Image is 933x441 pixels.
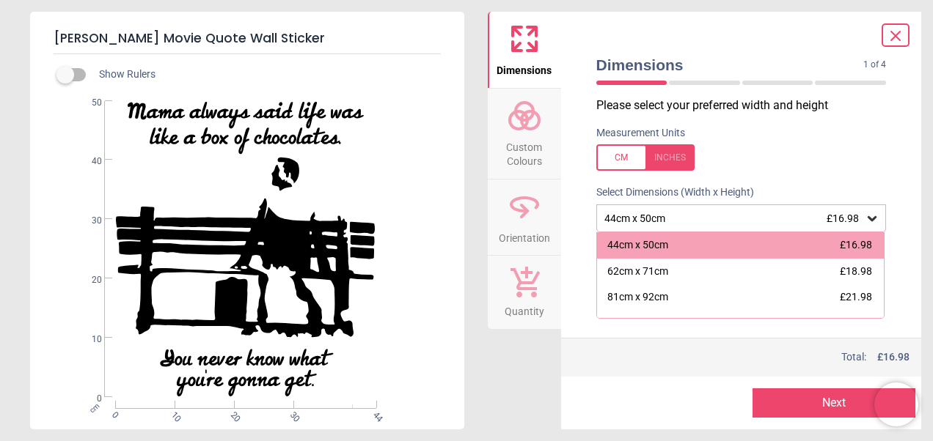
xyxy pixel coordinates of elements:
[109,409,119,419] span: 0
[74,274,102,286] span: 20
[877,350,910,365] span: £
[489,133,560,169] span: Custom Colours
[370,409,379,419] span: 44
[287,409,296,419] span: 30
[607,238,668,253] div: 44cm x 50cm
[168,409,178,419] span: 10
[840,317,872,329] span: £32.98
[863,59,886,71] span: 1 of 4
[596,97,899,114] p: Please select your preferred width and height
[65,66,464,84] div: Show Rulers
[74,215,102,227] span: 30
[227,409,237,419] span: 20
[603,212,866,225] div: 44cm x 50cm
[607,290,668,305] div: 81cm x 92cm
[595,350,910,365] div: Total:
[88,401,101,414] span: cm
[499,224,550,246] span: Orientation
[596,54,864,75] span: Dimensions
[54,23,441,54] h5: [PERSON_NAME] Movie Quote Wall Sticker
[840,239,872,251] span: £16.98
[488,256,561,329] button: Quantity
[753,388,915,418] button: Next
[74,97,102,109] span: 50
[497,56,552,78] span: Dimensions
[827,212,859,224] span: £16.98
[74,393,102,405] span: 0
[607,264,668,279] div: 62cm x 71cm
[596,126,685,141] label: Measurement Units
[874,382,918,426] iframe: Brevo live chat
[488,179,561,256] button: Orientation
[883,351,910,363] span: 16.98
[840,291,872,303] span: £21.98
[607,316,674,331] div: 99cm x 113cm
[840,265,872,277] span: £18.98
[505,297,544,319] span: Quantity
[585,185,754,200] label: Select Dimensions (Width x Height)
[488,12,561,88] button: Dimensions
[74,155,102,168] span: 40
[74,333,102,346] span: 10
[488,89,561,179] button: Custom Colours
